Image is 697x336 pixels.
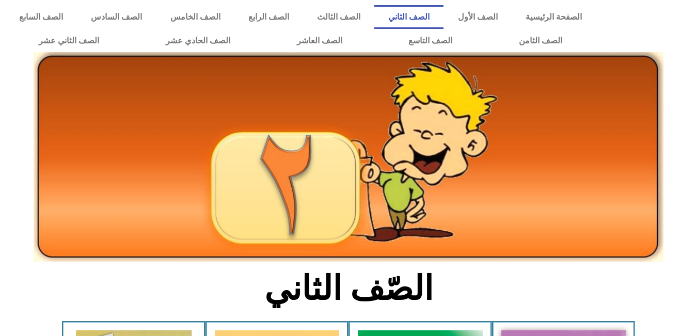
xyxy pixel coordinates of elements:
[156,5,234,29] a: الصف الخامس
[512,5,596,29] a: الصفحة الرئيسية
[443,5,511,29] a: الصف الأول
[132,29,263,53] a: الصف الحادي عشر
[5,5,77,29] a: الصف السابع
[5,29,132,53] a: الصف الثاني عشر
[374,5,443,29] a: الصف الثاني
[375,29,486,53] a: الصف التاسع
[234,5,303,29] a: الصف الرابع
[486,29,596,53] a: الصف الثامن
[77,5,156,29] a: الصف السادس
[263,29,375,53] a: الصف العاشر
[303,5,374,29] a: الصف الثالث
[178,268,519,309] h2: الصّف الثاني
